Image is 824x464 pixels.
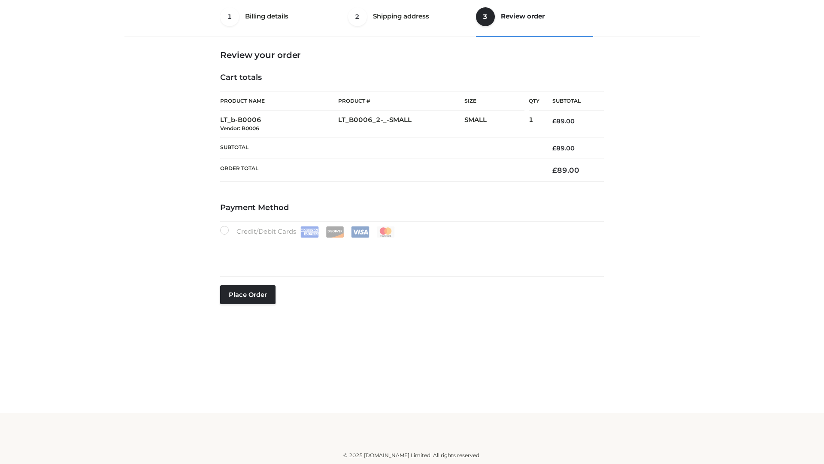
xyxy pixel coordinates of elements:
small: Vendor: B0006 [220,125,259,131]
h4: Cart totals [220,73,604,82]
img: Visa [351,226,370,238]
h3: Review your order [220,50,604,60]
th: Order Total [220,159,539,182]
img: Mastercard [376,226,395,238]
th: Subtotal [539,92,604,111]
h4: Payment Method [220,203,604,213]
th: Size [464,92,524,111]
div: © 2025 [DOMAIN_NAME] Limited. All rights reserved. [127,451,697,460]
bdi: 89.00 [552,144,575,152]
span: £ [552,144,556,152]
td: LT_b-B0006 [220,111,338,138]
bdi: 89.00 [552,117,575,125]
td: SMALL [464,111,529,138]
bdi: 89.00 [552,166,579,174]
th: Product Name [220,91,338,111]
iframe: Secure payment input frame [218,236,602,267]
th: Subtotal [220,137,539,159]
th: Qty [529,91,539,111]
span: £ [552,117,556,125]
button: Place order [220,285,276,304]
img: Amex [300,226,319,238]
td: LT_B0006_2-_-SMALL [338,111,464,138]
span: £ [552,166,557,174]
img: Discover [326,226,344,238]
label: Credit/Debit Cards [220,226,396,238]
th: Product # [338,91,464,111]
td: 1 [529,111,539,138]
